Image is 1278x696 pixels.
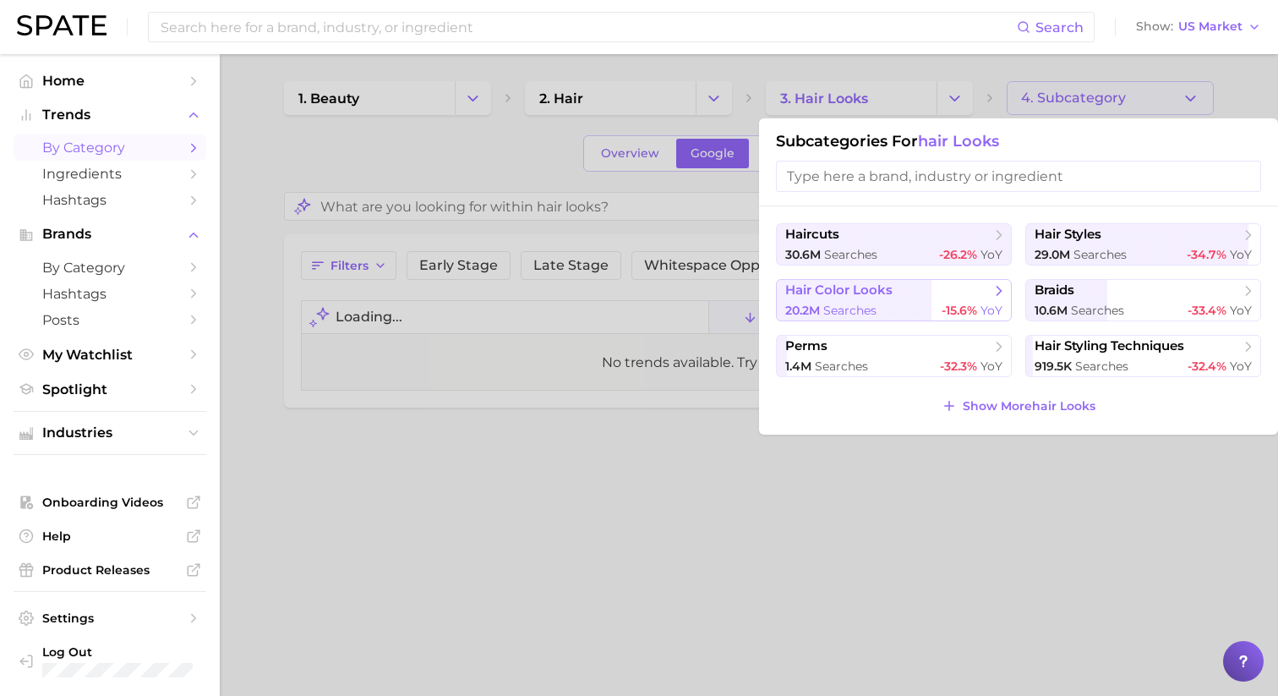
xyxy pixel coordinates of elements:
span: Onboarding Videos [42,495,177,510]
span: YoY [980,303,1002,318]
span: YoY [980,247,1002,262]
span: by Category [42,260,177,276]
span: braids [1035,282,1074,299]
span: Show [1136,22,1173,31]
a: My Watchlist [14,342,206,368]
span: hair styling techniques [1035,338,1184,354]
span: -33.4% [1188,303,1226,318]
span: 20.2m [785,303,820,318]
span: 1.4m [785,359,811,374]
h1: Subcategories for [776,132,1261,151]
a: Product Releases [14,557,206,583]
a: Help [14,523,206,549]
input: Search here for a brand, industry, or ingredient [159,13,1017,41]
span: 30.6m [785,247,821,262]
a: Settings [14,606,206,631]
span: Industries [42,425,177,441]
span: searches [1071,303,1124,318]
span: Product Releases [42,562,177,578]
span: -26.2% [939,247,977,262]
span: searches [824,247,877,262]
a: Ingredients [14,161,206,187]
span: -32.3% [940,359,977,374]
span: My Watchlist [42,347,177,363]
a: Hashtags [14,187,206,213]
a: by Category [14,255,206,281]
span: Settings [42,611,177,626]
span: YoY [980,359,1002,374]
span: by Category [42,140,177,156]
button: braids10.6m searches-33.4% YoY [1025,279,1261,321]
span: -32.4% [1188,359,1226,374]
span: Trends [42,107,177,123]
button: perms1.4m searches-32.3% YoY [776,335,1012,377]
input: Type here a brand, industry or ingredient [776,161,1261,192]
span: Search [1035,19,1084,36]
span: -15.6% [942,303,977,318]
button: ShowUS Market [1132,16,1265,38]
button: hair styles29.0m searches-34.7% YoY [1025,223,1261,266]
span: YoY [1230,359,1252,374]
span: hair styles [1035,227,1101,243]
span: YoY [1230,247,1252,262]
span: searches [1073,247,1127,262]
span: hair looks [918,132,999,151]
a: Home [14,68,206,94]
button: Trends [14,102,206,128]
span: Spotlight [42,381,177,397]
a: Hashtags [14,281,206,307]
span: Show More hair looks [963,399,1095,414]
span: hair color looks [785,282,893,299]
span: Ingredients [42,166,177,182]
span: 10.6m [1035,303,1068,318]
span: -34.7% [1187,247,1226,262]
span: US Market [1178,22,1242,31]
span: searches [823,303,877,318]
a: Log out. Currently logged in with e-mail valdrin@spate.nyc. [14,639,206,682]
button: Brands [14,222,206,247]
span: searches [815,359,868,374]
span: perms [785,338,827,354]
span: Home [42,73,177,89]
button: Industries [14,420,206,446]
span: Log Out [42,644,193,660]
span: Hashtags [42,192,177,208]
button: hair color looks20.2m searches-15.6% YoY [776,279,1012,321]
button: haircuts30.6m searches-26.2% YoY [776,223,1012,266]
button: hair styling techniques919.5k searches-32.4% YoY [1025,335,1261,377]
span: haircuts [785,227,839,243]
button: Show Morehair looks [937,394,1099,418]
a: Spotlight [14,376,206,403]
span: Hashtags [42,286,177,302]
a: Onboarding Videos [14,490,206,515]
span: searches [1075,359,1128,374]
a: by Category [14,134,206,161]
span: 919.5k [1035,359,1072,374]
span: Brands [42,227,177,242]
a: Posts [14,307,206,333]
span: YoY [1230,303,1252,318]
img: SPATE [17,15,106,36]
span: Help [42,529,177,544]
span: 29.0m [1035,247,1070,262]
span: Posts [42,312,177,328]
